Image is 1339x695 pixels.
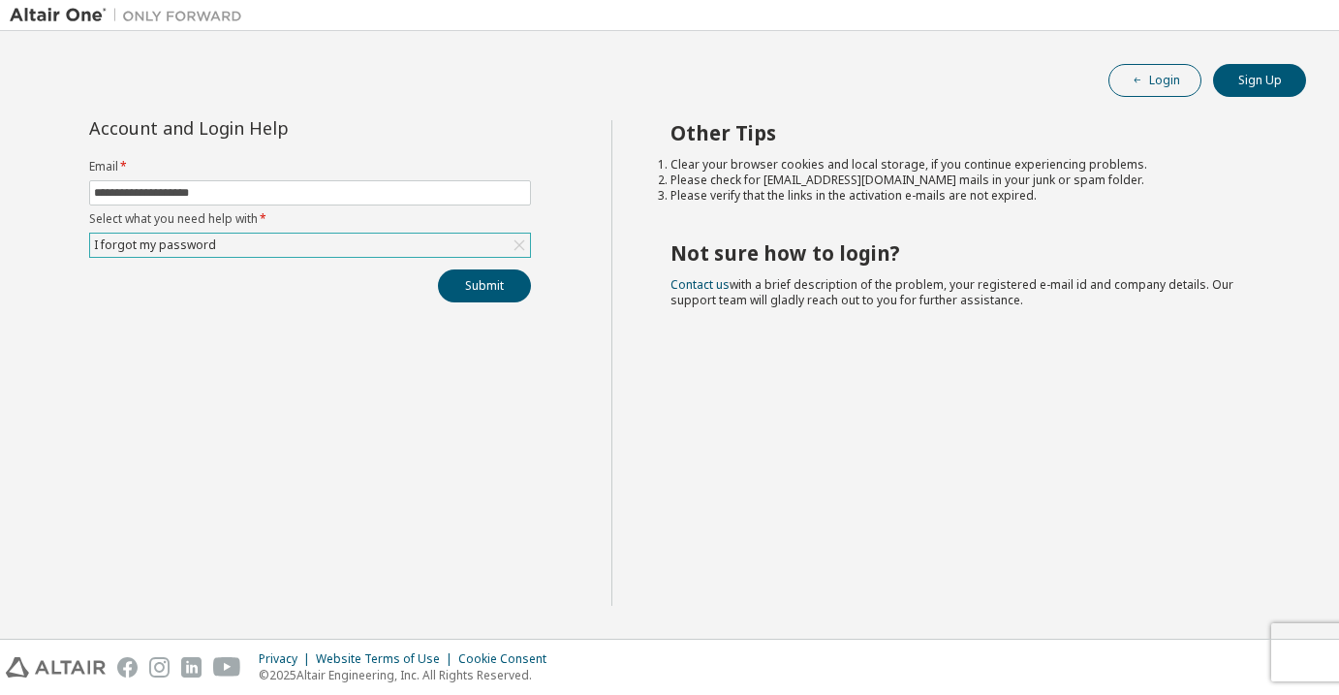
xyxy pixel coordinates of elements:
h2: Not sure how to login? [670,240,1272,266]
label: Email [89,159,531,174]
div: Cookie Consent [458,651,558,667]
img: Altair One [10,6,252,25]
div: I forgot my password [90,234,530,257]
span: with a brief description of the problem, your registered e-mail id and company details. Our suppo... [670,276,1233,308]
a: Contact us [670,276,730,293]
div: Website Terms of Use [316,651,458,667]
h2: Other Tips [670,120,1272,145]
li: Please verify that the links in the activation e-mails are not expired. [670,188,1272,204]
li: Please check for [EMAIL_ADDRESS][DOMAIN_NAME] mails in your junk or spam folder. [670,173,1272,188]
div: I forgot my password [91,235,219,256]
img: facebook.svg [117,657,138,678]
div: Privacy [259,651,316,667]
button: Submit [438,269,531,302]
button: Sign Up [1213,64,1306,97]
p: © 2025 Altair Engineering, Inc. All Rights Reserved. [259,667,558,683]
label: Select what you need help with [89,211,531,227]
button: Login [1108,64,1201,97]
li: Clear your browser cookies and local storage, if you continue experiencing problems. [670,157,1272,173]
img: altair_logo.svg [6,657,106,678]
img: youtube.svg [213,657,241,678]
img: linkedin.svg [181,657,202,678]
div: Account and Login Help [89,120,443,136]
img: instagram.svg [149,657,170,678]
